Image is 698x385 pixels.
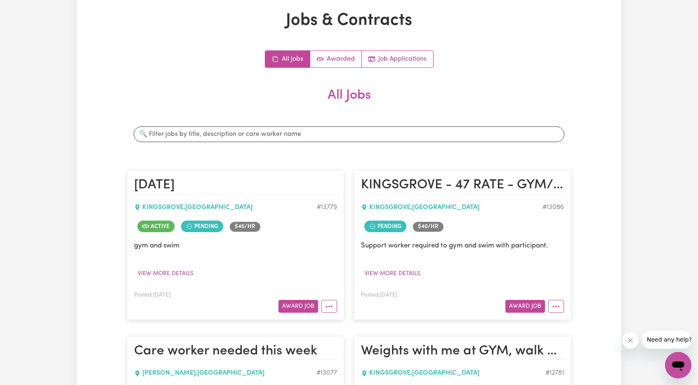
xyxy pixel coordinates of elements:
div: [PERSON_NAME] , [GEOGRAPHIC_DATA] [134,368,316,378]
button: Award Job [505,300,545,313]
p: gym and swim [134,240,337,251]
div: Job ID #13779 [317,202,337,212]
div: Job ID #13086 [542,202,564,212]
div: KINGSGROVE , [GEOGRAPHIC_DATA] [361,368,545,378]
span: Job contract pending review by care worker [181,221,223,232]
button: More options [321,300,337,313]
button: View more details [134,267,197,280]
span: Job rate per hour [413,222,443,232]
span: Posted: [DATE] [361,292,397,298]
p: Support worker required to gym and swim with participant. [361,240,564,251]
div: KINGSGROVE , [GEOGRAPHIC_DATA] [361,202,542,212]
span: Job rate per hour [230,222,260,232]
button: View more details [361,267,424,280]
div: KINGSGROVE , [GEOGRAPHIC_DATA] [134,202,317,212]
iframe: Close message [622,332,639,349]
span: Job is active [137,221,174,232]
h2: All Jobs [127,88,571,116]
iframe: Message from company [642,330,691,349]
h2: Weights with me at GYM, walk and lunch [361,343,564,360]
h2: KINGSGROVE - 47 RATE - GYM/SAUNA BUDDY [361,177,564,194]
input: 🔍 Filter jobs by title, description or care worker name [134,126,564,142]
h2: Wednesday [134,177,337,194]
button: Award Job [278,300,318,313]
div: Job ID #13077 [316,368,337,378]
button: More options [548,300,564,313]
h2: Care worker needed this week [134,343,337,360]
span: Job contract pending review by care worker [364,221,406,232]
a: Active jobs [310,51,362,67]
span: Need any help? [5,6,50,12]
h1: Jobs & Contracts [127,11,571,31]
a: All jobs [265,51,310,67]
a: Job applications [362,51,433,67]
iframe: Button to launch messaging window [665,352,691,378]
div: Job ID #12781 [545,368,564,378]
span: Posted: [DATE] [134,292,170,298]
